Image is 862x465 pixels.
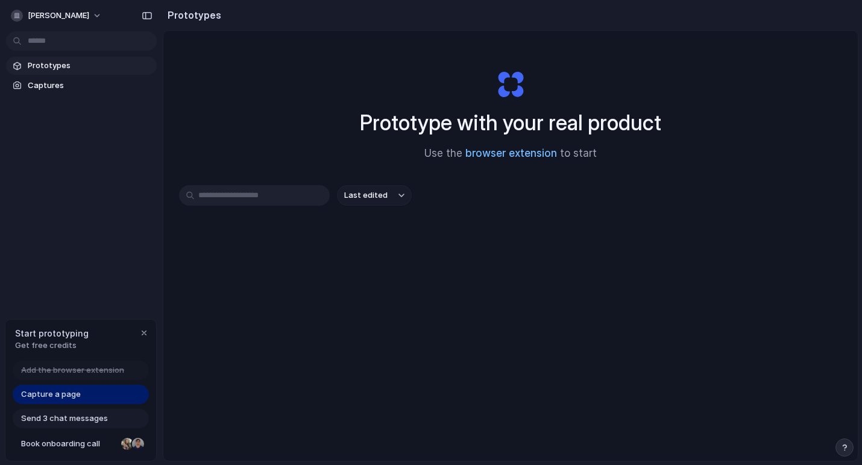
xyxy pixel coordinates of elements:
span: Send 3 chat messages [21,413,108,425]
span: Prototypes [28,60,152,72]
a: Prototypes [6,57,157,75]
div: Christian Iacullo [131,437,145,451]
button: [PERSON_NAME] [6,6,108,25]
a: browser extension [465,147,557,159]
span: Get free credits [15,340,89,352]
h2: Prototypes [163,8,221,22]
span: Captures [28,80,152,92]
span: Use the to start [424,146,597,162]
span: Capture a page [21,388,81,400]
div: Nicole Kubica [120,437,134,451]
span: Start prototyping [15,327,89,340]
a: Captures [6,77,157,95]
span: Add the browser extension [21,364,124,376]
a: Book onboarding call [13,434,149,454]
h1: Prototype with your real product [360,107,661,139]
span: Book onboarding call [21,438,116,450]
span: [PERSON_NAME] [28,10,89,22]
span: Last edited [344,189,388,201]
button: Last edited [337,185,412,206]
